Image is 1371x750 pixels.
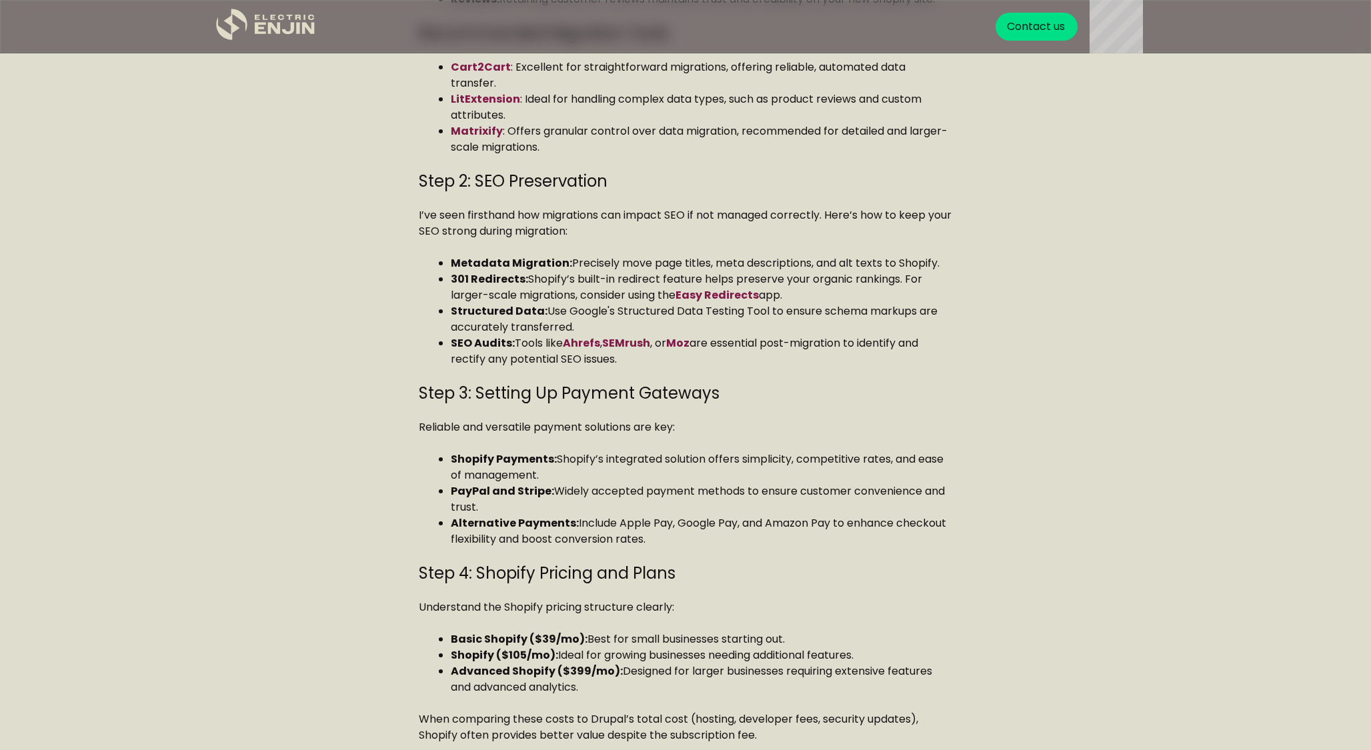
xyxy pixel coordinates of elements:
strong: 301 Redirects: [451,271,528,287]
a: Matrixify [451,123,503,139]
li: Ideal for growing businesses needing additional features. [451,647,952,663]
p: When comparing these costs to Drupal’s total cost (hosting, developer fees, security updates), Sh... [419,711,952,743]
p: I’ve seen firsthand how migrations can impact SEO if not managed correctly. Here’s how to keep yo... [419,207,952,239]
a: home [216,9,316,45]
li: Shopify’s built-in redirect feature helps preserve your organic rankings. For larger-scale migrat... [451,271,952,303]
li: Shopify’s integrated solution offers simplicity, competitive rates, and ease of management. [451,451,952,483]
h3: Step 4: Shopify Pricing and Plans [419,563,952,583]
strong: Metadata Migration: [451,255,572,271]
strong: Advanced Shopify ($399/mo): [451,663,623,679]
a: LitExtension [451,91,520,107]
strong: Shopify Payments: [451,451,557,467]
a: Ahrefs [563,335,600,351]
strong: Alternative Payments: [451,515,579,531]
li: Use Google's Structured Data Testing Tool to ensure schema markups are accurately transferred. [451,303,952,335]
li: : Ideal for handling complex data types, such as product reviews and custom attributes. [451,91,952,123]
li: Precisely move page titles, meta descriptions, and alt texts to Shopify. [451,255,952,271]
li: Best for small businesses starting out. [451,631,952,647]
h3: Step 3: Setting Up Payment Gateways [419,383,952,403]
a: Cart2Cart [451,59,511,75]
a: Easy Redirects [675,287,759,303]
li: : Offers granular control over data migration, recommended for detailed and larger-scale migrations. [451,123,952,155]
li: Designed for larger businesses requiring extensive features and advanced analytics. [451,663,952,695]
li: Widely accepted payment methods to ensure customer convenience and trust. [451,483,952,515]
strong: Shopify ($105/mo): [451,647,558,663]
strong: PayPal and Stripe: [451,483,554,499]
p: Reliable and versatile payment solutions are key: [419,419,952,435]
li: Tools like , , or are essential post-migration to identify and rectify any potential SEO issues. [451,335,952,367]
strong: Structured Data: [451,303,547,319]
a: Contact us [996,13,1078,41]
strong: SEO Audits: [451,335,515,351]
li: : Excellent for straightforward migrations, offering reliable, automated data transfer. [451,59,952,91]
li: Include Apple Pay, Google Pay, and Amazon Pay to enhance checkout flexibility and boost conversio... [451,515,952,547]
h3: Step 2: SEO Preservation [419,171,952,191]
a: SEMrush [602,335,650,351]
div: Contact us [1007,19,1065,35]
a: Moz [666,335,690,351]
p: Understand the Shopify pricing structure clearly: [419,599,952,615]
strong: Basic Shopify ($39/mo): [451,631,587,647]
